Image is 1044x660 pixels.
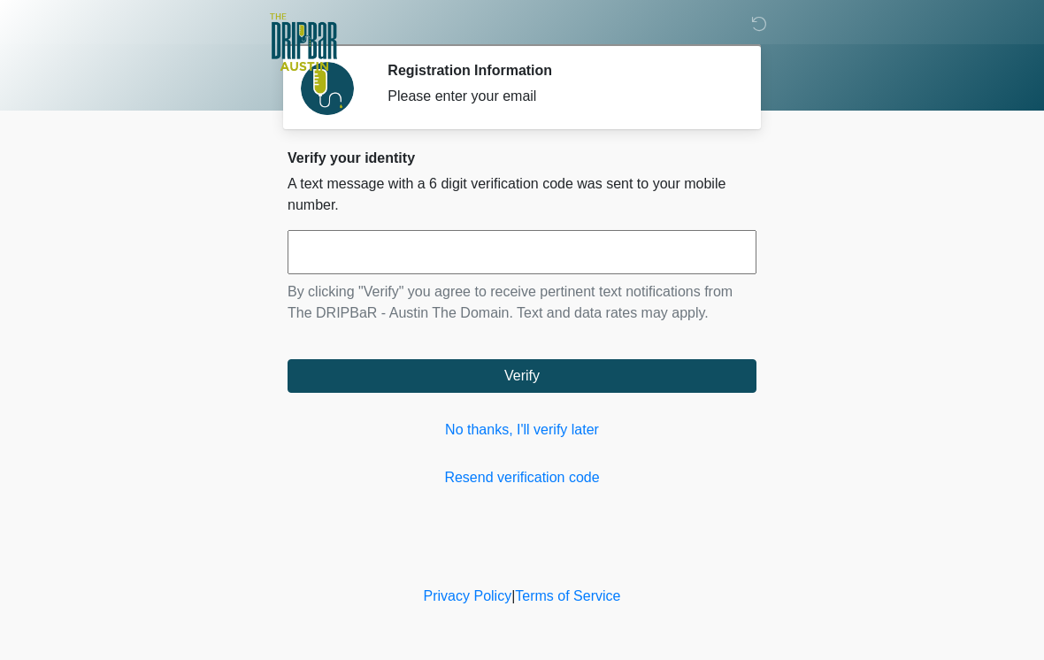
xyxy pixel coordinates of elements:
[270,13,337,71] img: The DRIPBaR - Austin The Domain Logo
[288,173,756,216] p: A text message with a 6 digit verification code was sent to your mobile number.
[288,281,756,324] p: By clicking "Verify" you agree to receive pertinent text notifications from The DRIPBaR - Austin ...
[511,588,515,603] a: |
[288,467,756,488] a: Resend verification code
[301,62,354,115] img: Agent Avatar
[288,150,756,166] h2: Verify your identity
[288,359,756,393] button: Verify
[288,419,756,441] a: No thanks, I'll verify later
[388,86,730,107] div: Please enter your email
[515,588,620,603] a: Terms of Service
[424,588,512,603] a: Privacy Policy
